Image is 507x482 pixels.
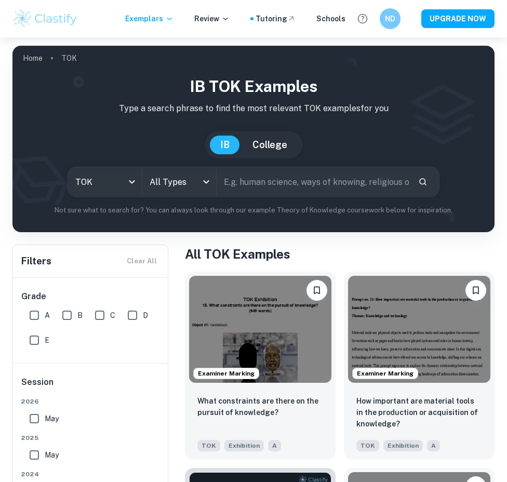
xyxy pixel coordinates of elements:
h6: Filters [21,254,51,269]
a: Examiner MarkingBookmarkWhat constraints are there on the pursuit of knowledge?TOKExhibitionA [185,272,336,460]
span: May [45,449,59,461]
span: Exhibition [224,440,264,451]
a: Examiner MarkingBookmarkHow important are material tools in the production or acquisition of know... [344,272,495,460]
div: All Types [142,167,216,196]
button: Search [414,173,432,191]
button: College [242,136,298,154]
p: Review [194,13,230,24]
h6: ND [384,13,396,24]
a: Tutoring [256,13,296,24]
span: A [45,310,50,321]
button: Help and Feedback [354,10,371,28]
span: 2025 [21,433,161,443]
div: TOK [68,167,142,196]
h6: Grade [21,290,161,303]
a: Home [23,51,43,65]
h6: Session [21,376,161,397]
span: E [45,334,49,346]
span: TOK [356,440,379,451]
span: A [268,440,281,451]
p: What constraints are there on the pursuit of knowledge? [197,395,323,418]
button: UPGRADE NOW [421,9,495,28]
span: Exhibition [383,440,423,451]
img: TOK Exhibition example thumbnail: How important are material tools in the [348,276,490,383]
p: How important are material tools in the production or acquisition of knowledge? [356,395,482,430]
p: Not sure what to search for? You can always look through our example Theory of Knowledge coursewo... [21,205,486,216]
span: Examiner Marking [194,369,259,378]
span: 2024 [21,470,161,479]
span: May [45,413,59,424]
p: TOK [61,52,77,64]
img: profile cover [12,46,495,232]
h1: All TOK Examples [185,245,495,263]
input: E.g. human science, ways of knowing, religious objects... [217,167,410,196]
span: TOK [197,440,220,451]
a: Schools [316,13,345,24]
button: ND [380,8,401,29]
img: TOK Exhibition example thumbnail: What constraints are there on the pursui [189,276,331,383]
span: B [77,310,83,321]
button: Bookmark [306,280,327,301]
p: Type a search phrase to find the most relevant TOK examples for you [21,102,486,115]
button: Bookmark [465,280,486,301]
span: A [427,440,440,451]
h1: IB TOK examples [21,75,486,98]
span: Examiner Marking [353,369,418,378]
span: 2026 [21,397,161,406]
span: D [143,310,148,321]
span: C [110,310,115,321]
p: Exemplars [125,13,174,24]
img: Clastify logo [12,8,78,29]
button: IB [210,136,240,154]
